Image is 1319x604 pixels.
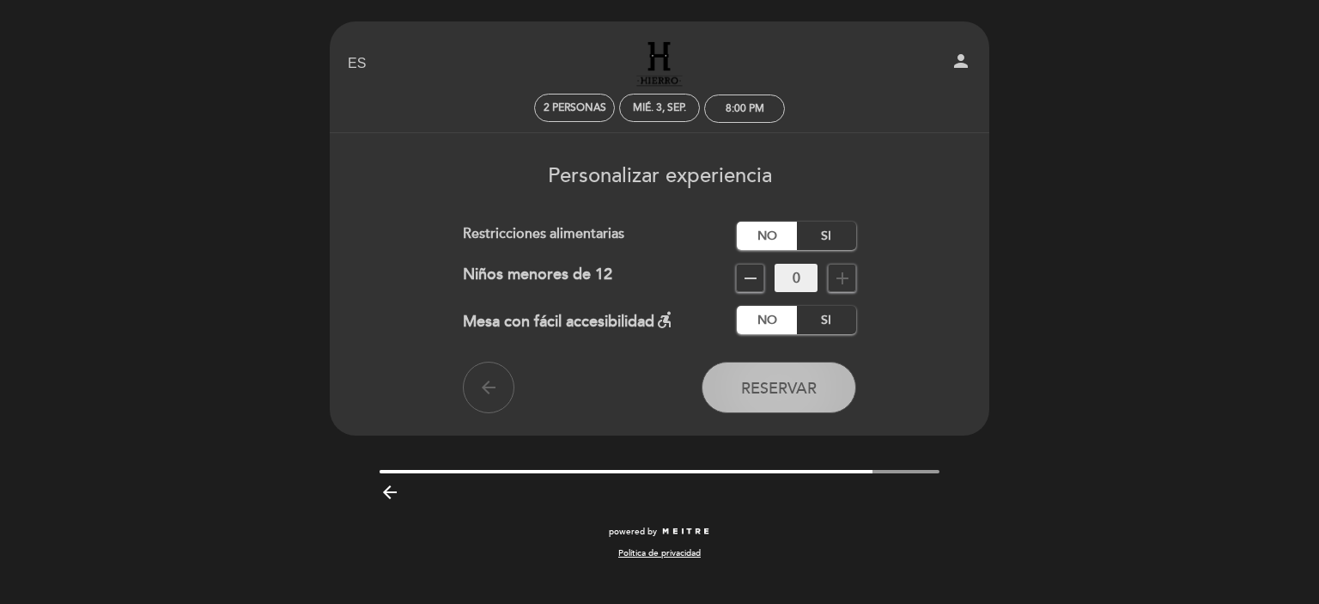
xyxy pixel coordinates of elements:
[654,309,675,330] i: accessible_forward
[548,163,772,188] span: Personalizar experiencia
[832,268,853,289] i: add
[463,222,738,250] div: Restricciones alimentarias
[478,377,499,398] i: arrow_back
[380,482,400,503] i: arrow_backward
[609,526,657,538] span: powered by
[618,547,701,559] a: Política de privacidad
[740,268,761,289] i: remove
[544,101,606,114] span: 2 personas
[737,222,797,250] label: No
[796,306,856,334] label: Si
[552,40,767,88] a: Hierro [GEOGRAPHIC_DATA]
[463,264,612,292] div: Niños menores de 12
[726,102,764,115] div: 8:00 PM
[737,306,797,334] label: No
[951,51,971,71] i: person
[633,101,686,114] div: mié. 3, sep.
[796,222,856,250] label: Si
[463,306,675,334] div: Mesa con fácil accesibilidad
[951,51,971,77] button: person
[702,362,856,413] button: Reservar
[741,379,817,398] span: Reservar
[609,526,710,538] a: powered by
[463,362,514,413] button: arrow_back
[661,528,710,536] img: MEITRE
